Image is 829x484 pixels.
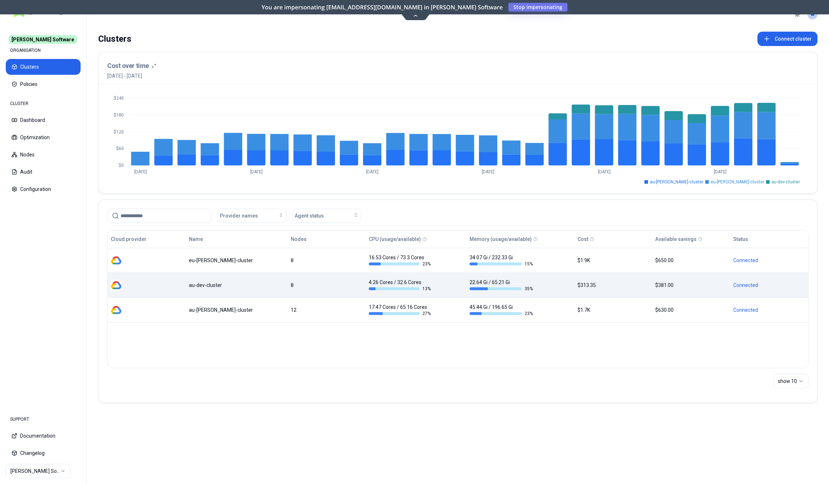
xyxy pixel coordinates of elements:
button: Optimization [6,129,81,145]
span: au-[PERSON_NAME]-cluster [650,179,703,185]
div: $630.00 [655,306,727,314]
img: gcp [111,280,122,291]
span: [PERSON_NAME] Software [9,35,77,44]
button: Provider names [217,209,286,223]
div: $1.7K [577,306,649,314]
tspan: [DATE] [598,169,611,174]
button: Nodes [291,232,307,246]
div: 23 % [470,311,533,316]
div: 22.64 Gi / 65.21 Gi [470,279,533,292]
button: Clusters [6,59,81,75]
tspan: [DATE] [250,169,263,174]
div: 35 % [470,286,533,292]
button: Connect cluster [757,32,817,46]
button: Cloud provider [111,232,146,246]
div: 8 [291,282,362,289]
button: Documentation [6,428,81,444]
tspan: [DATE] [134,169,147,174]
div: eu-rex-cluster [189,257,284,264]
div: Status [733,236,748,243]
span: eu-[PERSON_NAME]-cluster [711,179,764,185]
button: Cost [577,232,588,246]
div: Connected [733,282,805,289]
button: Nodes [6,147,81,163]
div: $313.35 [577,282,649,289]
tspan: $60 [116,146,124,151]
span: Agent status [295,212,324,219]
button: Agent status [292,209,361,223]
div: 23 % [369,261,432,267]
span: au-dev-cluster [771,179,800,185]
button: Policies [6,76,81,92]
h3: Cost over time [107,61,149,71]
tspan: $240 [114,96,124,101]
button: Dashboard [6,112,81,128]
tspan: $120 [114,129,124,134]
div: 16.53 Cores / 73.3 Cores [369,254,432,267]
img: gcp [111,305,122,315]
div: 34.07 Gi / 232.33 Gi [470,254,533,267]
div: 45.44 Gi / 196.65 Gi [470,303,533,316]
tspan: [DATE] [482,169,494,174]
div: Connected [733,257,805,264]
div: Connected [733,306,805,314]
div: CLUSTER [6,96,81,111]
button: Available savings [655,232,697,246]
div: 4.26 Cores / 32.6 Cores [369,279,432,292]
div: ORGANISATION [6,43,81,58]
div: 27 % [369,311,432,316]
button: Name [189,232,203,246]
tspan: [DATE] [714,169,726,174]
div: au-dev-cluster [189,282,284,289]
div: 17.47 Cores / 65.16 Cores [369,303,432,316]
div: $381.00 [655,282,727,289]
div: $1.9K [577,257,649,264]
div: 13 % [369,286,432,292]
div: $650.00 [655,257,727,264]
span: [DATE] - [DATE] [107,72,156,79]
div: 8 [291,257,362,264]
button: Memory (usage/available) [470,232,532,246]
button: Configuration [6,181,81,197]
tspan: $180 [114,113,124,118]
div: au-rex-cluster [189,306,284,314]
tspan: [DATE] [366,169,379,174]
img: gcp [111,255,122,266]
div: SUPPORT [6,412,81,426]
span: Provider names [220,212,258,219]
div: 15 % [470,261,533,267]
button: Audit [6,164,81,180]
tspan: $0 [119,163,124,168]
button: Changelog [6,445,81,461]
button: CPU (usage/available) [369,232,421,246]
div: Clusters [98,32,131,46]
div: 12 [291,306,362,314]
